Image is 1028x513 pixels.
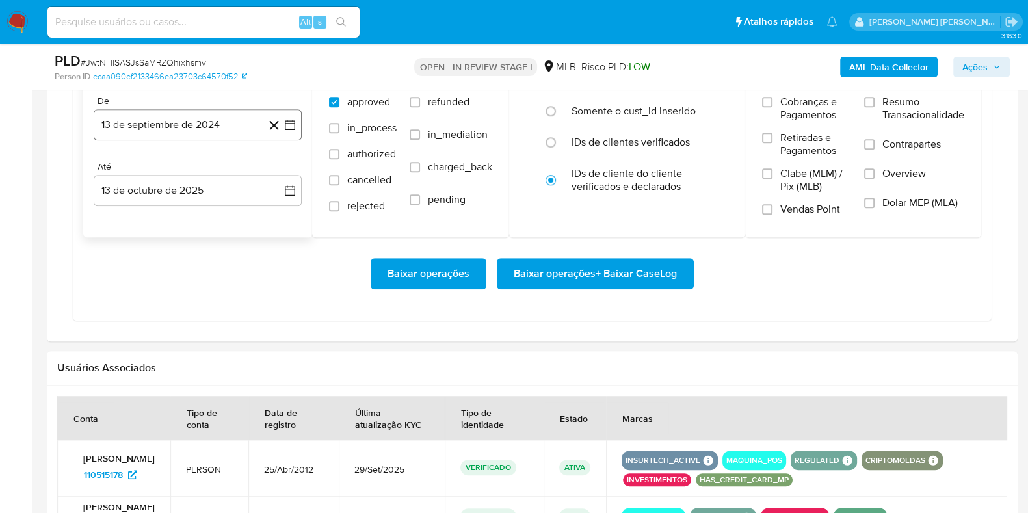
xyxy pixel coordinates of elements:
[1005,15,1018,29] a: Sair
[57,362,1007,375] h2: Usuários Associados
[300,16,311,28] span: Alt
[953,57,1010,77] button: Ações
[1001,31,1021,41] span: 3.163.0
[47,14,360,31] input: Pesquise usuários ou casos...
[840,57,938,77] button: AML Data Collector
[93,71,247,83] a: ecaa090ef2133466ea23703c64570f52
[962,57,988,77] span: Ações
[744,15,813,29] span: Atalhos rápidos
[55,71,90,83] b: Person ID
[81,56,206,69] span: # JwtNHlSASJsSaMRZQhixhsmv
[328,13,354,31] button: search-icon
[849,57,929,77] b: AML Data Collector
[55,50,81,71] b: PLD
[869,16,1001,28] p: danilo.toledo@mercadolivre.com
[581,60,650,74] span: Risco PLD:
[414,58,537,76] p: OPEN - IN REVIEW STAGE I
[318,16,322,28] span: s
[628,59,650,74] span: LOW
[826,16,837,27] a: Notificações
[542,60,575,74] div: MLB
